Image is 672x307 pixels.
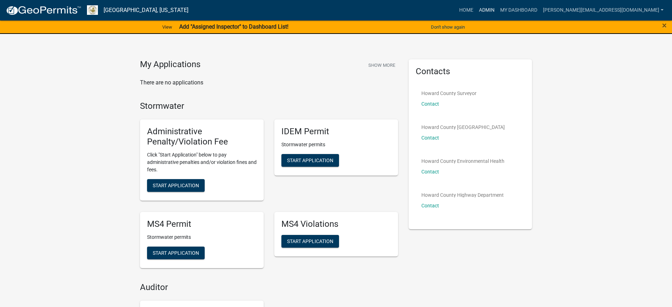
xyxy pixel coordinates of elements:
[147,179,205,192] button: Start Application
[281,154,339,167] button: Start Application
[147,219,257,229] h5: MS4 Permit
[87,5,98,15] img: Howard County, Indiana
[147,126,257,147] h5: Administrative Penalty/Violation Fee
[147,247,205,259] button: Start Application
[428,21,468,33] button: Don't show again
[281,219,391,229] h5: MS4 Violations
[421,101,439,107] a: Contact
[416,66,525,77] h5: Contacts
[421,159,504,164] p: Howard County Environmental Health
[421,193,504,197] p: Howard County Highway Department
[287,238,333,244] span: Start Application
[456,4,476,17] a: Home
[140,101,398,111] h4: Stormwater
[421,125,505,130] p: Howard County [GEOGRAPHIC_DATA]
[421,135,439,141] a: Contact
[140,78,398,87] p: There are no applications
[140,59,200,70] h4: My Applications
[497,4,540,17] a: My Dashboard
[153,182,199,188] span: Start Application
[540,4,666,17] a: [PERSON_NAME][EMAIL_ADDRESS][DOMAIN_NAME]
[662,20,667,30] span: ×
[421,169,439,175] a: Contact
[421,203,439,208] a: Contact
[281,235,339,248] button: Start Application
[159,21,175,33] a: View
[179,23,288,30] strong: Add "Assigned Inspector" to Dashboard List!
[147,151,257,173] p: Click "Start Application" below to pay administrative penalties and/or violation fines and fees.
[662,21,667,30] button: Close
[421,91,477,96] p: Howard County Surveyor
[147,234,257,241] p: Stormwater permits
[287,158,333,163] span: Start Application
[476,4,497,17] a: Admin
[140,282,398,293] h4: Auditor
[366,59,398,71] button: Show More
[281,141,391,148] p: Stormwater permits
[104,4,188,16] a: [GEOGRAPHIC_DATA], [US_STATE]
[281,126,391,137] h5: IDEM Permit
[153,250,199,255] span: Start Application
